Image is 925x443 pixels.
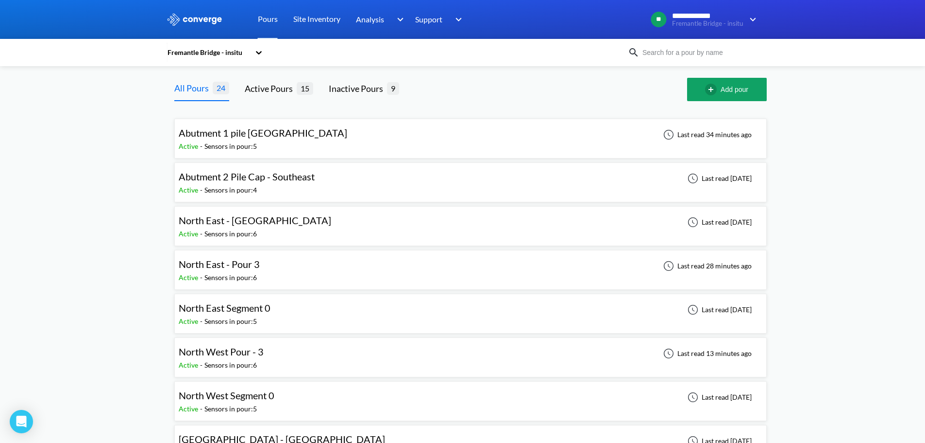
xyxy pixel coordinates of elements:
[179,302,270,314] span: North East Segment 0
[672,20,743,27] span: Fremantle Bridge - insitu
[658,129,755,141] div: Last read 34 minutes ago
[682,216,755,228] div: Last read [DATE]
[179,361,200,369] span: Active
[200,230,204,238] span: -
[245,82,297,95] div: Active Pours
[179,405,200,413] span: Active
[204,141,257,152] div: Sensors in pour: 5
[200,317,204,325] span: -
[387,82,399,94] span: 9
[174,392,767,401] a: North West Segment 0Active-Sensors in pour:5Last read [DATE]
[174,305,767,313] a: North East Segment 0Active-Sensors in pour:5Last read [DATE]
[682,173,755,184] div: Last read [DATE]
[204,316,257,327] div: Sensors in pour: 5
[449,14,465,25] img: downArrow.svg
[658,348,755,359] div: Last read 13 minutes ago
[179,390,274,401] span: North West Segment 0
[174,217,767,226] a: North East - [GEOGRAPHIC_DATA]Active-Sensors in pour:6Last read [DATE]
[179,171,315,182] span: Abutment 2 Pile Cap - Southeast
[658,260,755,272] div: Last read 28 minutes ago
[174,261,767,269] a: North East - Pour 3Active-Sensors in pour:6Last read 28 minutes ago
[329,82,387,95] div: Inactive Pours
[179,230,200,238] span: Active
[204,272,257,283] div: Sensors in pour: 6
[174,349,767,357] a: North West Pour - 3Active-Sensors in pour:6Last read 13 minutes ago
[167,13,223,26] img: logo_ewhite.svg
[204,229,257,239] div: Sensors in pour: 6
[179,258,260,270] span: North East - Pour 3
[356,13,384,25] span: Analysis
[682,304,755,316] div: Last read [DATE]
[415,13,442,25] span: Support
[174,81,213,95] div: All Pours
[743,14,759,25] img: downArrow.svg
[639,47,757,58] input: Search for a pour by name
[687,78,767,101] button: Add pour
[204,185,257,195] div: Sensors in pour: 4
[213,82,229,94] span: 24
[179,214,331,226] span: North East - [GEOGRAPHIC_DATA]
[167,47,250,58] div: Fremantle Bridge - insitu
[179,127,347,139] span: Abutment 1 pile [GEOGRAPHIC_DATA]
[174,130,767,138] a: Abutment 1 pile [GEOGRAPHIC_DATA]Active-Sensors in pour:5Last read 34 minutes ago
[204,360,257,371] div: Sensors in pour: 6
[10,410,33,433] div: Open Intercom Messenger
[179,346,264,357] span: North West Pour - 3
[200,273,204,282] span: -
[628,47,639,58] img: icon-search.svg
[200,361,204,369] span: -
[705,84,721,95] img: add-circle-outline.svg
[179,186,200,194] span: Active
[200,405,204,413] span: -
[174,174,767,182] a: Abutment 2 Pile Cap - SoutheastActive-Sensors in pour:4Last read [DATE]
[200,142,204,150] span: -
[682,391,755,403] div: Last read [DATE]
[297,82,313,94] span: 15
[179,317,200,325] span: Active
[204,404,257,414] div: Sensors in pour: 5
[179,273,200,282] span: Active
[200,186,204,194] span: -
[179,142,200,150] span: Active
[390,14,406,25] img: downArrow.svg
